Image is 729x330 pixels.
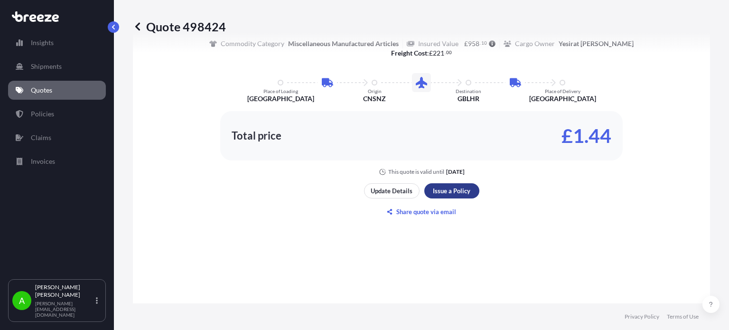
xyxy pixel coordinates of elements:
[263,88,298,94] p: Place of Loading
[529,94,596,104] p: [GEOGRAPHIC_DATA]
[446,51,452,54] span: 00
[35,301,94,318] p: [PERSON_NAME][EMAIL_ADDRESS][DOMAIN_NAME]
[364,204,479,219] button: Share quote via email
[625,313,659,321] a: Privacy Policy
[458,94,479,104] p: GBLHR
[424,183,479,198] button: Issue a Policy
[446,168,465,176] p: [DATE]
[35,283,94,299] p: [PERSON_NAME] [PERSON_NAME]
[8,128,106,147] a: Claims
[371,186,412,196] p: Update Details
[8,33,106,52] a: Insights
[429,50,433,57] span: £
[8,81,106,100] a: Quotes
[561,128,611,143] p: £1.44
[433,50,444,57] span: 221
[363,94,386,104] p: CNSNZ
[31,62,62,71] p: Shipments
[31,85,52,95] p: Quotes
[19,296,25,305] span: A
[133,19,226,34] p: Quote 498424
[31,109,54,119] p: Policies
[247,94,314,104] p: [GEOGRAPHIC_DATA]
[368,88,382,94] p: Origin
[364,183,420,198] button: Update Details
[445,51,446,54] span: .
[433,186,470,196] p: Issue a Policy
[31,157,55,166] p: Invoices
[31,38,54,47] p: Insights
[8,152,106,171] a: Invoices
[388,168,444,176] p: This quote is valid until
[396,207,456,217] p: Share quote via email
[667,313,699,321] a: Terms of Use
[545,88,580,94] p: Place of Delivery
[8,104,106,123] a: Policies
[8,57,106,76] a: Shipments
[391,48,452,58] p: :
[31,133,51,142] p: Claims
[456,88,481,94] p: Destination
[232,131,281,141] p: Total price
